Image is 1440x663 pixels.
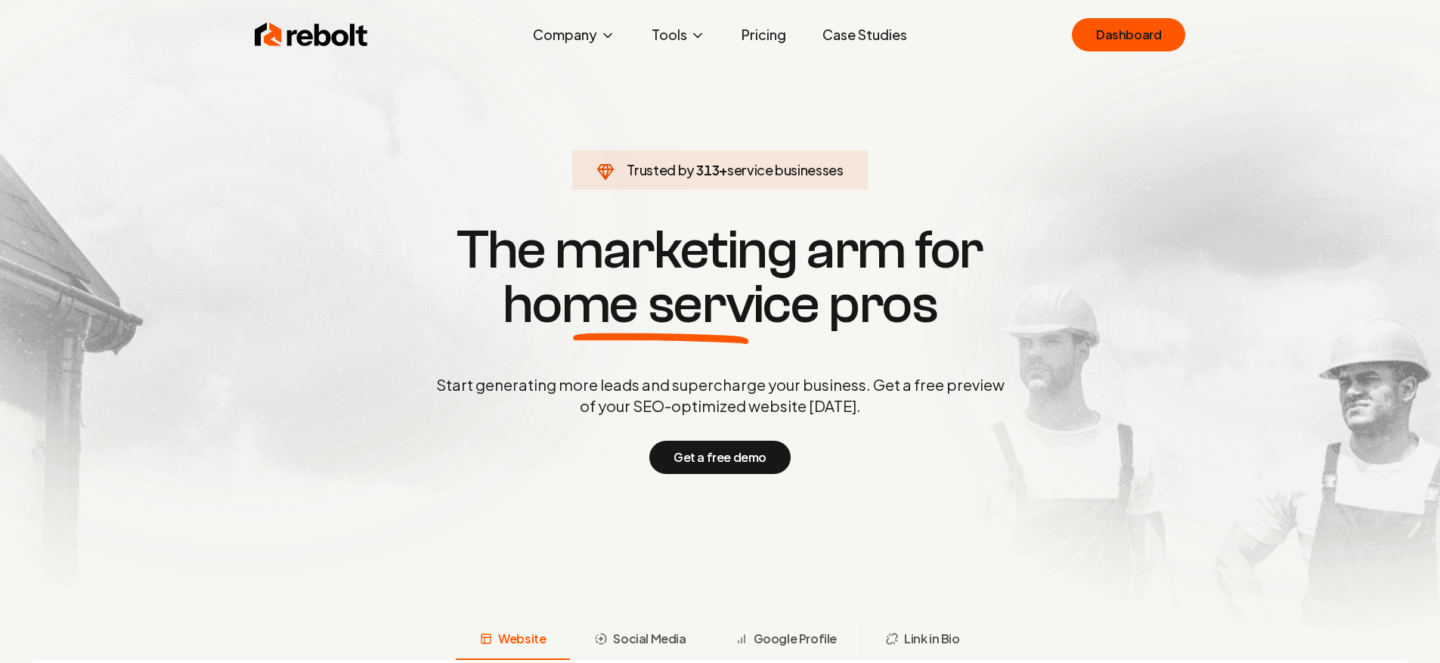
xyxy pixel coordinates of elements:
button: Get a free demo [649,441,791,474]
button: Company [521,20,627,50]
a: Pricing [729,20,798,50]
button: Tools [639,20,717,50]
a: Dashboard [1072,18,1185,51]
span: Link in Bio [904,630,960,648]
span: 313 [696,160,719,181]
h1: The marketing arm for pros [358,223,1083,332]
a: Case Studies [810,20,919,50]
img: Rebolt Logo [255,20,368,50]
span: + [719,161,727,178]
span: Social Media [613,630,686,648]
p: Start generating more leads and supercharge your business. Get a free preview of your SEO-optimiz... [433,374,1008,417]
button: Link in Bio [861,621,984,660]
span: Google Profile [754,630,837,648]
span: Website [498,630,546,648]
span: service businesses [727,161,844,178]
button: Social Media [570,621,710,660]
span: home service [503,277,819,332]
button: Website [456,621,570,660]
button: Google Profile [711,621,861,660]
span: Trusted by [627,161,694,178]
